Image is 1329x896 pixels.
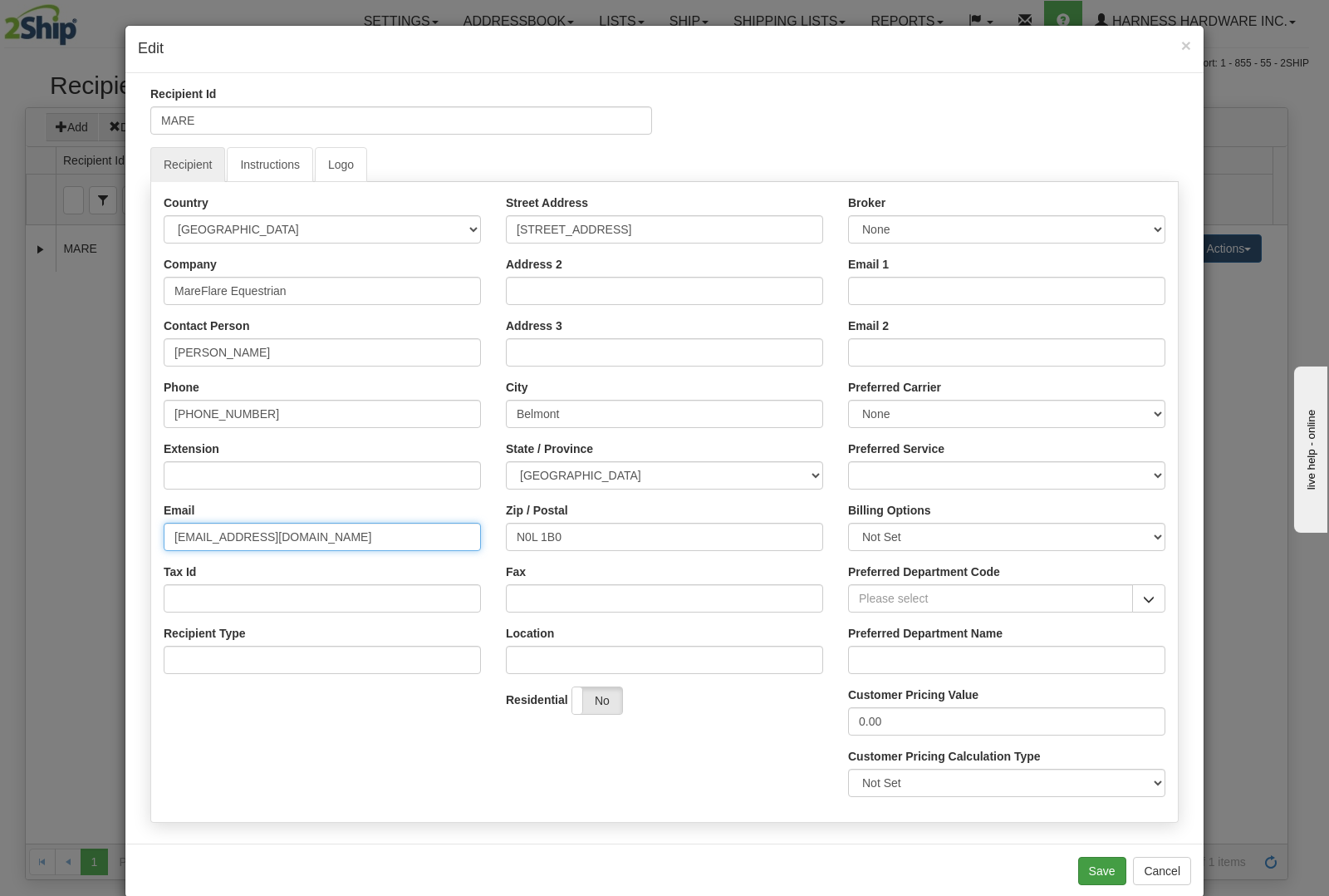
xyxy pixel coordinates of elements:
[506,625,554,642] label: Location
[848,502,931,519] label: Billing Options
[848,441,944,457] label: Preferred Service
[1181,37,1191,54] button: Close
[164,379,199,396] label: Phone
[506,564,526,580] label: Fax
[506,441,593,457] label: State / Province
[848,318,889,334] label: Email 2
[12,14,154,27] div: live help - online
[506,379,527,396] label: City
[572,687,623,714] label: No
[506,318,562,334] label: Address 3
[150,147,225,182] a: Recipient
[506,502,568,519] label: Zip / Postal
[164,318,249,334] label: Contact Person
[138,38,1191,60] h4: Edit
[506,256,562,273] label: Address 2
[848,564,1000,580] label: Preferred Department Code
[1291,363,1327,533] iframe: chat widget
[1181,36,1191,55] span: ×
[848,584,1133,613] input: Please select
[164,194,208,211] label: Country
[227,147,313,182] a: Instructions
[848,194,885,211] label: Broker
[1133,857,1191,885] button: Cancel
[848,748,1041,765] label: Customer Pricing Calculation Type
[848,625,1003,642] label: Preferred Department Name
[315,147,367,182] a: Logo
[150,86,216,102] label: Recipient Id
[164,564,196,580] label: Tax Id
[848,256,889,273] label: Email 1
[848,687,978,703] label: Customer Pricing Value
[506,692,568,708] label: Residential
[848,379,941,396] label: Preferred Carrier
[164,502,194,519] label: Email
[164,441,219,457] label: Extension
[1078,857,1126,885] button: Save
[164,256,217,273] label: Company
[506,194,588,211] label: Street Address
[164,625,246,642] label: Recipient Type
